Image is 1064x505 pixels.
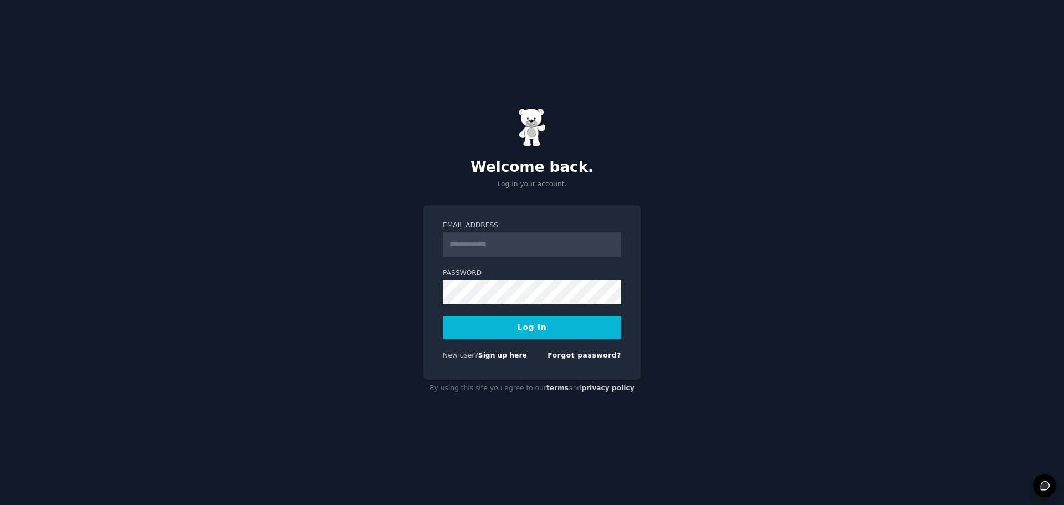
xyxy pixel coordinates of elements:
button: Log In [443,316,621,339]
div: By using this site you agree to our and [423,380,641,397]
a: terms [546,384,569,392]
label: Password [443,268,621,278]
a: privacy policy [581,384,635,392]
h2: Welcome back. [423,159,641,176]
a: Forgot password? [548,351,621,359]
p: Log in your account. [423,180,641,190]
a: Sign up here [478,351,527,359]
img: Gummy Bear [518,108,546,147]
span: New user? [443,351,478,359]
label: Email Address [443,221,621,231]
